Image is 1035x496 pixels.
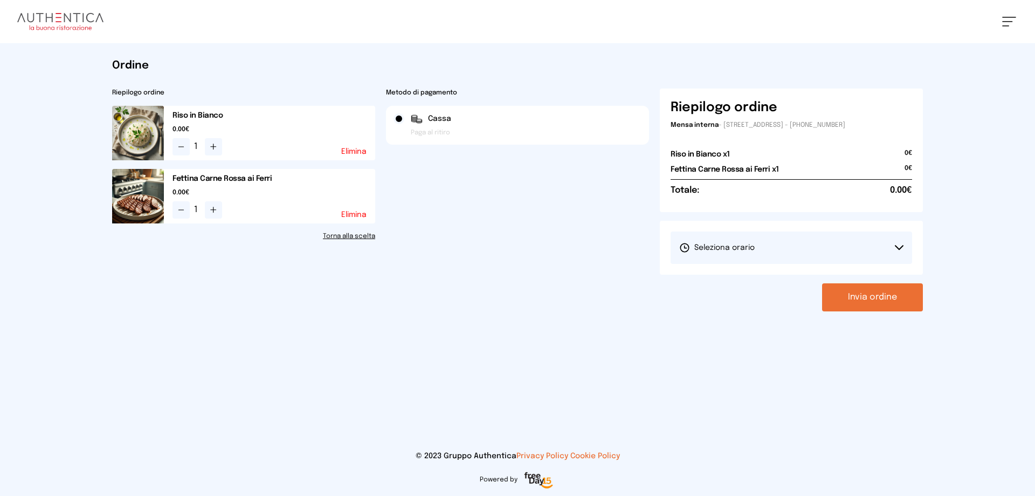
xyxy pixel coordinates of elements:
[480,475,517,484] span: Powered by
[112,169,164,223] img: media
[194,203,201,216] span: 1
[112,89,375,97] h2: Riepilogo ordine
[341,211,367,219] button: Elimina
[172,173,375,184] h2: Fettina Carne Rossa ai Ferri
[905,164,912,179] span: 0€
[671,99,777,117] h6: Riepilogo ordine
[112,232,375,241] a: Torna alla scelta
[17,13,103,30] img: logo.8f33a47.png
[112,106,164,160] img: media
[890,184,912,197] span: 0.00€
[671,184,699,197] h6: Totale:
[17,451,1018,461] p: © 2023 Gruppo Authentica
[671,164,779,175] h2: Fettina Carne Rossa ai Ferri x1
[671,149,730,160] h2: Riso in Bianco x1
[522,470,556,492] img: logo-freeday.3e08031.png
[570,452,620,460] a: Cookie Policy
[428,113,451,124] span: Cassa
[172,188,375,197] span: 0.00€
[516,452,568,460] a: Privacy Policy
[172,110,375,121] h2: Riso in Bianco
[822,283,923,311] button: Invia ordine
[172,125,375,134] span: 0.00€
[194,140,201,153] span: 1
[671,122,719,128] span: Mensa interna
[671,121,912,130] p: - [STREET_ADDRESS] - [PHONE_NUMBER]
[905,149,912,164] span: 0€
[671,232,912,264] button: Seleziona orario
[341,148,367,155] button: Elimina
[679,242,755,253] span: Seleziona orario
[386,89,649,97] h2: Metodo di pagamento
[112,58,923,73] h1: Ordine
[411,128,450,137] span: Paga al ritiro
